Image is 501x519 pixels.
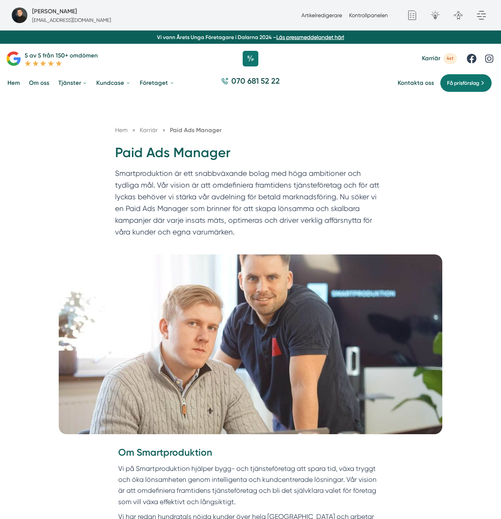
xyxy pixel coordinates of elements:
p: Vi på Smartproduktion hjälper bygg- och tjänsteföretag att spara tid, växa tryggt och öka lönsamh... [118,463,383,507]
img: Paid Ads Manager [59,254,442,434]
span: » [132,125,135,135]
p: Vi vann Årets Unga Företagare i Dalarna 2024 – [3,34,498,41]
p: [EMAIL_ADDRESS][DOMAIN_NAME] [32,16,111,24]
a: Hem [115,127,128,134]
h1: Paid Ads Manager [115,144,386,168]
span: Få prisförslag [447,79,479,87]
a: Karriär 4st [422,53,457,64]
p: 5 av 5 från 150+ omdömen [25,51,98,60]
a: Om oss [27,73,51,93]
p: Smartproduktion är ett snabbväxande bolag med höga ambitioner och tydliga mål. Vår vision är att ... [115,168,386,242]
a: Tjänster [57,73,89,93]
h5: Super Administratör [32,7,77,16]
a: Kontrollpanelen [349,12,388,18]
span: 070 681 52 22 [231,76,280,87]
a: Företaget [138,73,176,93]
a: Kundcase [95,73,132,93]
a: Kontakta oss [398,79,434,87]
a: 070 681 52 22 [218,76,283,91]
a: Läs pressmeddelandet här! [276,34,344,40]
a: Paid Ads Manager [170,127,222,134]
img: foretagsbild-pa-smartproduktion-ett-foretag-i-dalarnas-lan-2023.jpg [12,7,27,23]
a: Artikelredigerare [301,12,342,18]
a: Hem [6,73,22,93]
span: Karriär [422,55,440,62]
a: Få prisförslag [440,74,492,92]
span: » [162,125,165,135]
a: Karriär [140,127,159,134]
nav: Breadcrumb [115,125,386,135]
strong: Om Smartproduktion [118,447,212,458]
span: Karriär [140,127,158,134]
span: 4st [443,53,457,64]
